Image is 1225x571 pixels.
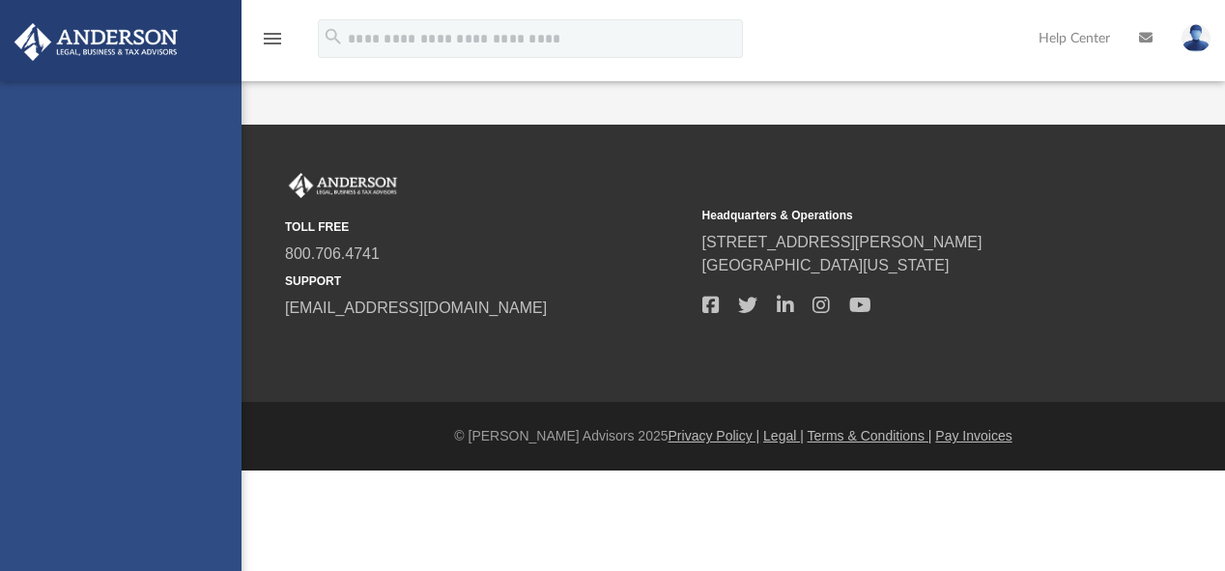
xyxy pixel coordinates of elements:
[285,272,689,290] small: SUPPORT
[242,426,1225,446] div: © [PERSON_NAME] Advisors 2025
[323,26,344,47] i: search
[9,23,184,61] img: Anderson Advisors Platinum Portal
[808,428,932,443] a: Terms & Conditions |
[702,234,983,250] a: [STREET_ADDRESS][PERSON_NAME]
[763,428,804,443] a: Legal |
[669,428,760,443] a: Privacy Policy |
[261,37,284,50] a: menu
[285,173,401,198] img: Anderson Advisors Platinum Portal
[285,300,547,316] a: [EMAIL_ADDRESS][DOMAIN_NAME]
[285,245,380,262] a: 800.706.4741
[1182,24,1211,52] img: User Pic
[261,27,284,50] i: menu
[702,257,950,273] a: [GEOGRAPHIC_DATA][US_STATE]
[702,207,1106,224] small: Headquarters & Operations
[285,218,689,236] small: TOLL FREE
[935,428,1011,443] a: Pay Invoices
